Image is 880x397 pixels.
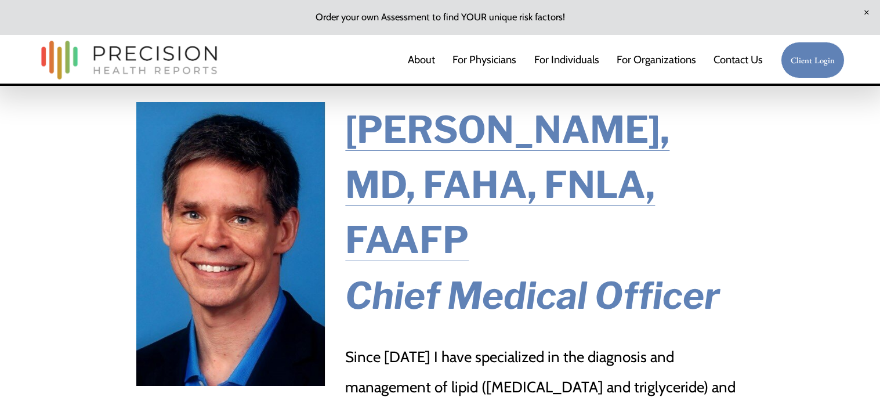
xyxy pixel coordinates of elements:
[408,48,435,71] a: About
[452,48,516,71] a: For Physicians
[617,49,696,71] span: For Organizations
[781,42,845,78] a: Client Login
[345,107,669,263] a: [PERSON_NAME], MD, FAHA, FNLA, FAAFP
[714,48,763,71] a: Contact Us
[822,341,880,397] iframe: Chat Widget
[35,35,223,85] img: Precision Health Reports
[345,273,720,318] em: Chief Medical Officer
[617,48,696,71] a: folder dropdown
[534,48,599,71] a: For Individuals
